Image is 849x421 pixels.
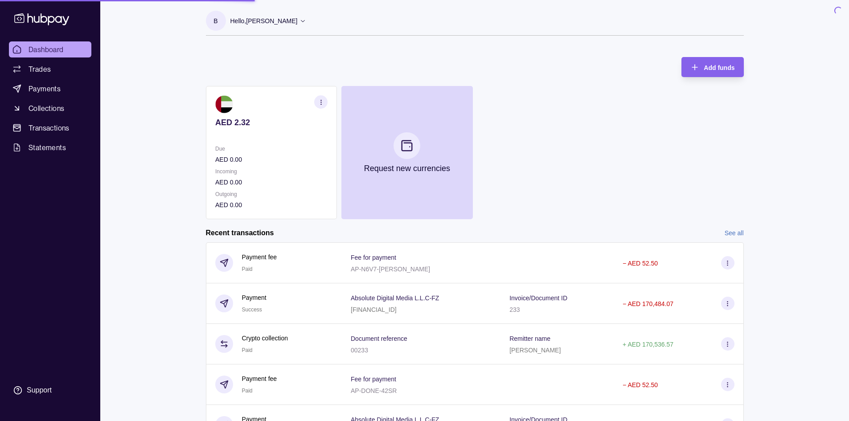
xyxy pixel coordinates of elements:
[215,118,328,127] p: AED 2.32
[29,83,61,94] span: Payments
[351,387,397,394] p: AP-DONE-42SR
[341,86,472,219] button: Request new currencies
[351,376,396,383] p: Fee for payment
[9,41,91,57] a: Dashboard
[509,306,520,313] p: 233
[206,228,274,238] h2: Recent transactions
[27,385,52,395] div: Support
[9,381,91,400] a: Support
[242,347,253,353] span: Paid
[623,300,673,307] p: − AED 170,484.07
[623,260,658,267] p: − AED 52.50
[213,16,217,26] p: B
[704,64,734,71] span: Add funds
[215,155,328,164] p: AED 0.00
[9,100,91,116] a: Collections
[242,293,267,302] p: Payment
[215,167,328,176] p: Incoming
[623,381,658,388] p: − AED 52.50
[681,57,743,77] button: Add funds
[351,347,368,354] p: 00233
[242,266,253,272] span: Paid
[242,388,253,394] span: Paid
[351,254,396,261] p: Fee for payment
[215,200,328,210] p: AED 0.00
[215,177,328,187] p: AED 0.00
[725,228,744,238] a: See all
[242,307,262,313] span: Success
[509,294,567,302] p: Invoice/Document ID
[29,103,64,114] span: Collections
[9,120,91,136] a: Transactions
[509,347,561,354] p: [PERSON_NAME]
[9,139,91,155] a: Statements
[623,341,673,348] p: + AED 170,536.57
[9,81,91,97] a: Payments
[242,333,288,343] p: Crypto collection
[215,95,233,113] img: ae
[29,44,64,55] span: Dashboard
[215,144,328,154] p: Due
[351,266,430,273] p: AP-N6V7-[PERSON_NAME]
[29,64,51,74] span: Trades
[242,252,277,262] p: Payment fee
[364,163,450,173] p: Request new currencies
[230,16,298,26] p: Hello, [PERSON_NAME]
[29,142,66,153] span: Statements
[509,335,550,342] p: Remitter name
[351,294,439,302] p: Absolute Digital Media L.L.C-FZ
[351,306,397,313] p: [FINANCIAL_ID]
[351,335,407,342] p: Document reference
[29,123,70,133] span: Transactions
[9,61,91,77] a: Trades
[215,189,328,199] p: Outgoing
[242,374,277,384] p: Payment fee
